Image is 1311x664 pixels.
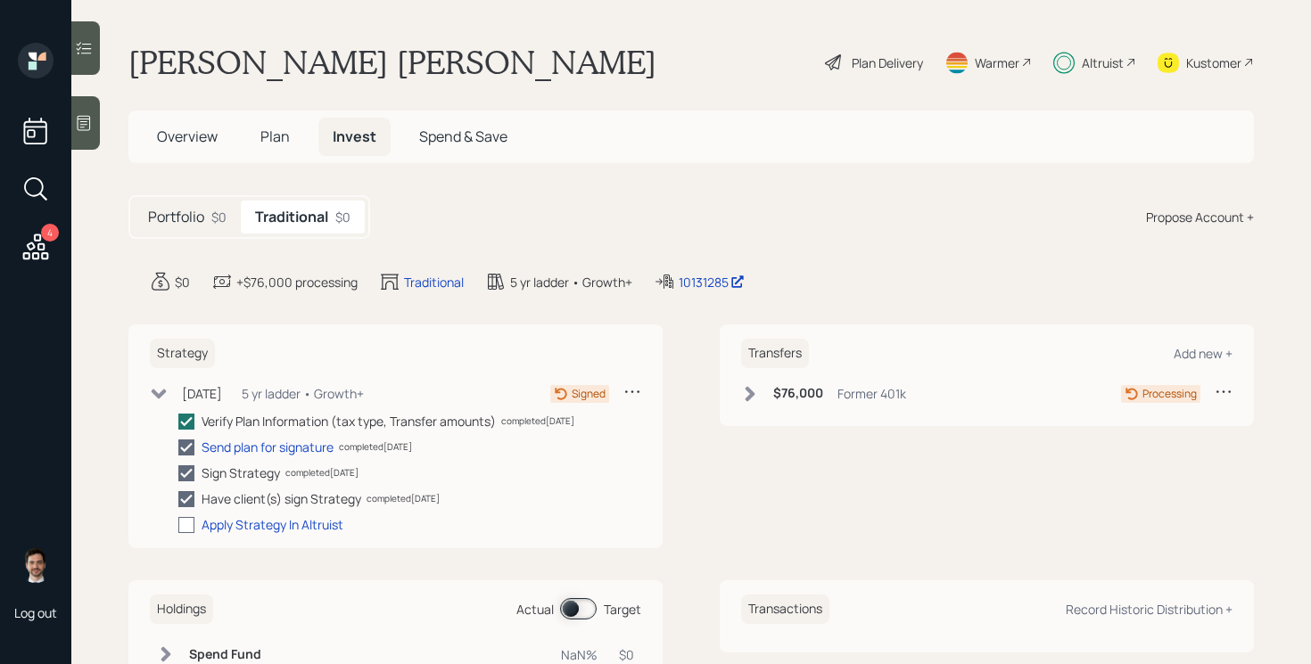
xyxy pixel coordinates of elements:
div: Traditional [404,273,464,291]
div: Actual [516,600,554,619]
div: $0 [335,208,350,226]
div: 10131285 [679,273,745,291]
div: 5 yr ladder • Growth+ [242,384,364,403]
div: Sign Strategy [202,463,280,482]
div: Record Historic Distribution + [1066,601,1233,618]
div: Warmer [975,53,1019,72]
div: Processing [1142,386,1197,402]
h6: Transactions [741,594,829,624]
div: Altruist [1082,53,1124,72]
div: Plan Delivery [852,53,923,72]
div: Former 401k [837,384,906,403]
h5: Portfolio [148,209,204,225]
div: Signed [572,386,606,402]
div: completed [DATE] [285,466,359,480]
span: Spend & Save [419,127,507,146]
div: +$76,000 processing [236,273,358,291]
span: Invest [333,127,376,146]
h6: $76,000 [773,386,823,401]
div: Log out [14,604,57,621]
div: Have client(s) sign Strategy [202,489,361,508]
h1: [PERSON_NAME] [PERSON_NAME] [128,43,656,82]
div: [DATE] [182,384,222,403]
h6: Holdings [150,594,213,624]
div: $0 [211,208,227,226]
span: Plan [260,127,290,146]
div: 5 yr ladder • Growth+ [510,273,632,291]
div: 4 [41,224,59,242]
div: Add new + [1174,345,1233,362]
div: $0 [175,273,190,291]
span: Overview [157,127,218,146]
h6: Transfers [741,339,809,368]
div: Apply Strategy In Altruist [202,515,343,534]
div: Propose Account + [1146,208,1254,226]
div: Kustomer [1186,53,1241,72]
div: completed [DATE] [501,414,574,428]
h5: Traditional [255,209,328,225]
div: Target [604,600,641,619]
h6: Spend Fund [189,647,274,662]
h6: Strategy [150,339,215,368]
img: jonah-coleman-headshot.png [18,547,54,583]
div: NaN% [561,645,598,664]
div: Send plan for signature [202,438,334,456]
div: completed [DATE] [367,492,440,505]
div: Verify Plan Information (tax type, Transfer amounts) [202,412,496,430]
div: $0 [619,645,634,664]
div: completed [DATE] [339,440,412,454]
